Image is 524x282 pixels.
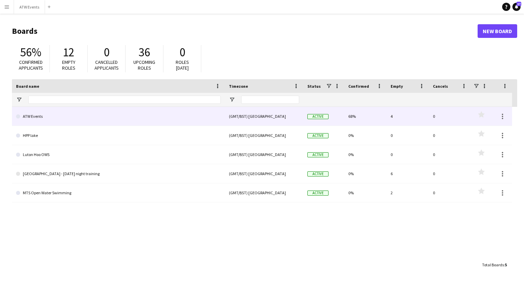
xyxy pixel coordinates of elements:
a: ATW Events [16,107,221,126]
a: 17 [512,3,521,11]
div: 0 [429,164,471,183]
span: Active [307,133,329,138]
div: 0% [344,145,387,164]
span: 36 [139,45,150,60]
span: Upcoming roles [133,59,155,71]
div: (GMT/BST) [GEOGRAPHIC_DATA] [225,183,303,202]
input: Board name Filter Input [28,96,221,104]
span: 0 [179,45,185,60]
div: : [482,258,507,271]
a: [GEOGRAPHIC_DATA] - [DATE] night training [16,164,221,183]
span: 17 [516,2,521,6]
span: Active [307,114,329,119]
div: 2 [387,183,429,202]
span: Total Boards [482,262,504,267]
span: Empty roles [62,59,75,71]
h1: Boards [12,26,478,36]
span: Timezone [229,84,248,89]
div: 0% [344,164,387,183]
div: (GMT/BST) [GEOGRAPHIC_DATA] [225,126,303,145]
span: Confirmed applicants [19,59,43,71]
a: New Board [478,24,517,38]
span: Cancelled applicants [94,59,119,71]
div: 4 [387,107,429,126]
div: (GMT/BST) [GEOGRAPHIC_DATA] [225,164,303,183]
a: Luton Hoo OWS [16,145,221,164]
div: 68% [344,107,387,126]
span: Board name [16,84,39,89]
span: Roles [DATE] [176,59,189,71]
div: 0% [344,126,387,145]
span: Active [307,191,329,196]
div: 0 [429,107,471,126]
div: 6 [387,164,429,183]
div: 0 [429,183,471,202]
span: Status [307,84,321,89]
span: Confirmed [348,84,369,89]
span: Cancels [433,84,448,89]
span: 56% [20,45,41,60]
div: 0 [429,145,471,164]
div: 0 [387,126,429,145]
a: MTS Open Water Swimming [16,183,221,202]
a: HPP lake [16,126,221,145]
input: Timezone Filter Input [241,96,299,104]
span: 12 [63,45,74,60]
button: Open Filter Menu [16,97,22,103]
span: Active [307,152,329,157]
div: (GMT/BST) [GEOGRAPHIC_DATA] [225,107,303,126]
span: Empty [391,84,403,89]
span: Active [307,171,329,177]
button: ATW Events [14,0,45,14]
button: Open Filter Menu [229,97,235,103]
div: 0 [429,126,471,145]
div: (GMT/BST) [GEOGRAPHIC_DATA] [225,145,303,164]
span: 5 [505,262,507,267]
div: 0% [344,183,387,202]
div: 0 [387,145,429,164]
span: 0 [104,45,110,60]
